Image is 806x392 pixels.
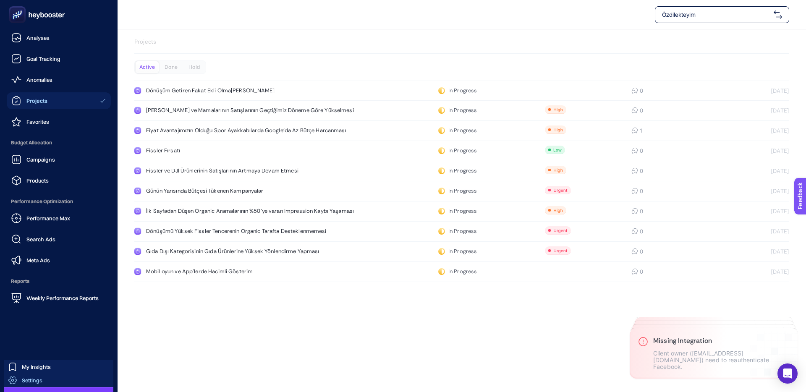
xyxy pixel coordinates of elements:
[653,337,789,345] h3: Missing Integration
[134,121,789,141] a: Fiyat Avantajımızın Olduğu Spor Ayakkabılarda Google'da Az Bütçe HarcanmasıIn Progress1[DATE]
[730,167,789,174] div: [DATE]
[26,156,55,163] span: Campaigns
[730,208,789,214] div: [DATE]
[730,248,789,255] div: [DATE]
[631,208,639,214] div: 0
[146,167,340,174] div: Fissler ve DJI Ürünlerinin Satışlarının Artmaya Devam Etmesi
[26,34,50,41] span: Analyses
[134,181,789,201] a: Günün Yarısında Bütçesi Tükenen KampanyalarIn Progress0[DATE]
[438,147,477,154] div: In Progress
[26,177,49,184] span: Products
[438,87,477,94] div: In Progress
[438,188,477,194] div: In Progress
[730,188,789,194] div: [DATE]
[662,10,770,19] span: Özdilekteyim
[26,55,60,62] span: Goal Tracking
[146,107,354,114] div: [PERSON_NAME] ve Mamalarının Satışlarının Geçtiğimiz Döneme Göre Yükselmesi
[146,87,340,94] div: Dönüşüm Getiren Fakat Ekli Olma[PERSON_NAME]
[730,228,789,235] div: [DATE]
[134,38,789,46] p: Projects
[730,107,789,114] div: [DATE]
[26,215,70,222] span: Performance Max
[7,210,111,227] a: Performance Max
[631,147,639,154] div: 0
[631,188,639,194] div: 0
[438,268,477,275] div: In Progress
[7,252,111,269] a: Meta Ads
[7,113,111,130] a: Favorites
[4,360,113,374] a: My Insights
[5,3,32,9] span: Feedback
[653,350,789,370] p: Client owner ([EMAIL_ADDRESS][DOMAIN_NAME]) need to reauthenticate Facebook.
[631,268,639,275] div: 0
[631,127,639,134] div: 1
[134,101,789,121] a: [PERSON_NAME] ve Mamalarının Satışlarının Geçtiğimiz Döneme Göre YükselmesiIn Progress0[DATE]
[146,228,340,235] div: Dönüşümü Yüksek Fissler Tencerenin Organic Tarafta Desteklenmemesi
[22,363,51,370] span: My Insights
[438,127,477,134] div: In Progress
[438,107,477,114] div: In Progress
[7,290,111,306] a: Weekly Performance Reports
[730,147,789,154] div: [DATE]
[26,97,47,104] span: Projects
[134,161,789,181] a: Fissler ve DJI Ürünlerinin Satışlarının Artmaya Devam EtmesiIn Progress0[DATE]
[4,374,113,387] a: Settings
[631,87,639,94] div: 0
[26,76,52,83] span: Anomalies
[146,127,346,134] div: Fiyat Avantajımızın Olduğu Spor Ayakkabılarda Google'da Az Bütçe Harcanması
[146,208,354,214] div: İlk Sayfadan Düşen Organic Aramalarının %50'ye varan Impression Kaybı Yaşaması
[438,208,477,214] div: In Progress
[438,167,477,174] div: In Progress
[438,228,477,235] div: In Progress
[26,236,55,243] span: Search Ads
[134,201,789,222] a: İlk Sayfadan Düşen Organic Aramalarının %50'ye varan Impression Kaybı YaşamasıIn Progress0[DATE]
[7,50,111,67] a: Goal Tracking
[183,61,206,73] div: Hold
[26,295,99,301] span: Weekly Performance Reports
[134,262,789,282] a: Mobil oyun ve App'lerde Hacimli GösterimIn Progress0[DATE]
[631,167,639,174] div: 0
[146,188,340,194] div: Günün Yarısında Bütçesi Tükenen Kampanyalar
[26,118,49,125] span: Favorites
[774,10,782,19] img: svg%3e
[7,151,111,168] a: Campaigns
[26,257,50,264] span: Meta Ads
[146,248,340,255] div: Gıda Dışı Kategorisinin Gıda Ürünlerine Yüksek Yönlendirme Yapması
[134,242,789,262] a: Gıda Dışı Kategorisinin Gıda Ürünlerine Yüksek Yönlendirme YapmasıIn Progress0[DATE]
[146,147,340,154] div: Fissler Fırsatı
[7,71,111,88] a: Anomalies
[7,92,111,109] a: Projects
[7,134,111,151] span: Budget Allocation
[134,81,789,101] a: Dönüşüm Getiren Fakat Ekli Olma[PERSON_NAME]In Progress0[DATE]
[777,363,798,384] div: Open Intercom Messenger
[730,268,789,275] div: [DATE]
[631,107,639,114] div: 0
[438,248,477,255] div: In Progress
[730,127,789,134] div: [DATE]
[7,273,111,290] span: Reports
[7,29,111,46] a: Analyses
[7,231,111,248] a: Search Ads
[160,61,183,73] div: Done
[134,141,789,161] a: Fissler FırsatıIn Progress0[DATE]
[136,61,159,73] div: Active
[730,87,789,94] div: [DATE]
[7,172,111,189] a: Products
[146,268,340,275] div: Mobil oyun ve App'lerde Hacimli Gösterim
[7,193,111,210] span: Performance Optimization
[22,377,42,384] span: Settings
[631,248,639,255] div: 0
[134,222,789,242] a: Dönüşümü Yüksek Fissler Tencerenin Organic Tarafta DesteklenmemesiIn Progress0[DATE]
[631,228,639,235] div: 0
